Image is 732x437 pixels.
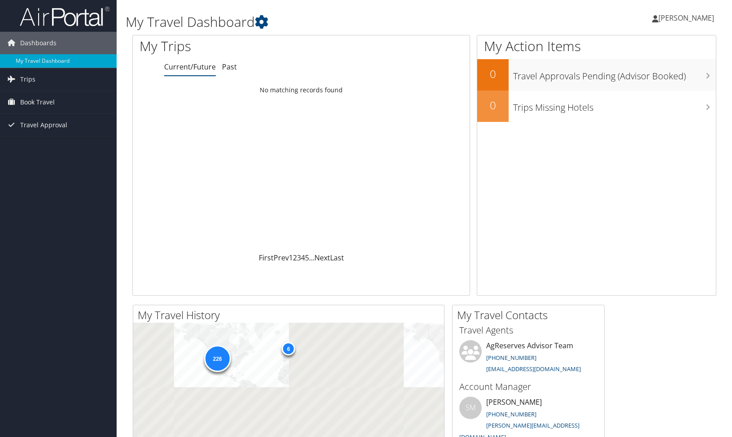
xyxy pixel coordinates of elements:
[259,253,274,263] a: First
[20,68,35,91] span: Trips
[513,97,716,114] h3: Trips Missing Hotels
[486,410,536,418] a: [PHONE_NUMBER]
[204,345,231,372] div: 226
[293,253,297,263] a: 2
[274,253,289,263] a: Prev
[164,62,216,72] a: Current/Future
[457,307,604,323] h2: My Travel Contacts
[138,307,444,323] h2: My Travel History
[486,365,581,373] a: [EMAIL_ADDRESS][DOMAIN_NAME]
[459,381,597,393] h3: Account Manager
[477,66,509,82] h2: 0
[289,253,293,263] a: 1
[658,13,714,23] span: [PERSON_NAME]
[20,32,57,54] span: Dashboards
[652,4,723,31] a: [PERSON_NAME]
[305,253,309,263] a: 5
[455,340,602,377] li: AgReserves Advisor Team
[20,114,67,136] span: Travel Approval
[222,62,237,72] a: Past
[309,253,314,263] span: …
[477,98,509,113] h2: 0
[133,82,470,98] td: No matching records found
[330,253,344,263] a: Last
[126,13,524,31] h1: My Travel Dashboard
[282,342,295,355] div: 6
[513,65,716,82] h3: Travel Approvals Pending (Advisor Booked)
[301,253,305,263] a: 4
[459,324,597,337] h3: Travel Agents
[477,37,716,56] h1: My Action Items
[477,91,716,122] a: 0Trips Missing Hotels
[297,253,301,263] a: 3
[477,59,716,91] a: 0Travel Approvals Pending (Advisor Booked)
[486,354,536,362] a: [PHONE_NUMBER]
[314,253,330,263] a: Next
[139,37,322,56] h1: My Trips
[459,397,482,419] div: SM
[20,6,109,27] img: airportal-logo.png
[20,91,55,113] span: Book Travel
